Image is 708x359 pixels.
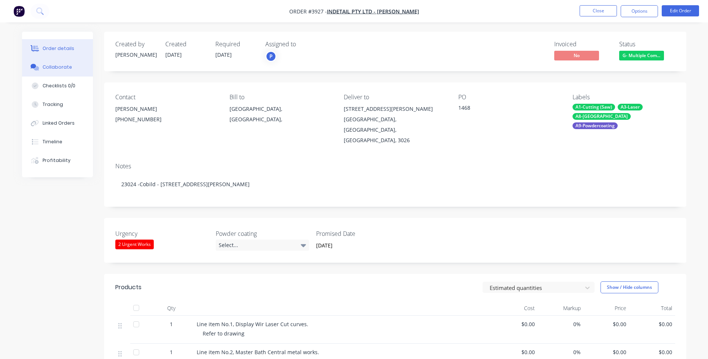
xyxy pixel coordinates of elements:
span: [DATE] [165,51,182,58]
input: Enter date [311,240,404,251]
div: 2 Urgent Works [115,240,154,249]
button: G- Multiple Com... [619,51,664,62]
span: $0.00 [495,320,535,328]
div: Markup [538,301,584,316]
div: A9-Powdercoating [573,122,618,129]
span: [DATE] [215,51,232,58]
div: Assigned to [265,41,340,48]
div: Qty [149,301,194,316]
span: Order #3927 - [289,8,327,15]
label: Urgency [115,229,209,238]
label: Promised Date [316,229,409,238]
span: $0.00 [587,348,627,356]
div: [GEOGRAPHIC_DATA], [GEOGRAPHIC_DATA], [GEOGRAPHIC_DATA], 3026 [344,114,446,146]
div: [PERSON_NAME] [115,51,156,59]
span: Line item No.1, Display Wir Laser Cut curves. [197,321,308,328]
span: Refer to drawing [203,330,244,337]
div: Products [115,283,141,292]
button: P [265,51,277,62]
div: Notes [115,163,675,170]
button: Close [580,5,617,16]
div: Deliver to [344,94,446,101]
div: Select... [216,240,309,251]
div: Required [215,41,256,48]
div: Cost [492,301,538,316]
span: 0% [541,348,581,356]
div: Labels [573,94,675,101]
div: Price [584,301,630,316]
div: A8-[GEOGRAPHIC_DATA] [573,113,631,120]
button: Tracking [22,95,93,114]
button: Options [621,5,658,17]
div: Order details [43,45,74,52]
button: Edit Order [662,5,699,16]
div: Created [165,41,206,48]
div: Profitability [43,157,71,164]
div: Total [629,301,675,316]
div: Checklists 0/0 [43,82,75,89]
div: Tracking [43,101,63,108]
div: [PHONE_NUMBER] [115,114,218,125]
span: 1 [170,348,173,356]
label: Powder coating [216,229,309,238]
div: [STREET_ADDRESS][PERSON_NAME] [344,104,446,114]
img: Factory [13,6,25,17]
button: Collaborate [22,58,93,77]
div: [PERSON_NAME] [115,104,218,114]
div: [STREET_ADDRESS][PERSON_NAME][GEOGRAPHIC_DATA], [GEOGRAPHIC_DATA], [GEOGRAPHIC_DATA], 3026 [344,104,446,146]
button: Order details [22,39,93,58]
div: PO [458,94,561,101]
div: 23024 -Cobild - [STREET_ADDRESS][PERSON_NAME] [115,173,675,196]
span: $0.00 [495,348,535,356]
span: No [554,51,599,60]
button: Timeline [22,132,93,151]
span: $0.00 [632,320,672,328]
div: A1-Cutting (Saw) [573,104,615,110]
div: Status [619,41,675,48]
div: Collaborate [43,64,72,71]
button: Show / Hide columns [601,281,658,293]
button: Linked Orders [22,114,93,132]
span: G- Multiple Com... [619,51,664,60]
div: [PERSON_NAME][PHONE_NUMBER] [115,104,218,128]
div: Timeline [43,138,62,145]
div: Created by [115,41,156,48]
div: [GEOGRAPHIC_DATA], [GEOGRAPHIC_DATA], [230,104,332,125]
span: 1 [170,320,173,328]
div: Invoiced [554,41,610,48]
div: Contact [115,94,218,101]
div: Bill to [230,94,332,101]
div: [GEOGRAPHIC_DATA], [GEOGRAPHIC_DATA], [230,104,332,128]
span: $0.00 [587,320,627,328]
div: 1468 [458,104,552,114]
span: $0.00 [632,348,672,356]
div: A3-Laser [618,104,643,110]
button: Checklists 0/0 [22,77,93,95]
button: Profitability [22,151,93,170]
div: Linked Orders [43,120,75,127]
span: Line item No.2, Master Bath Central metal works. [197,349,319,356]
a: Indetail Pty Ltd - [PERSON_NAME] [327,8,419,15]
span: 0% [541,320,581,328]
